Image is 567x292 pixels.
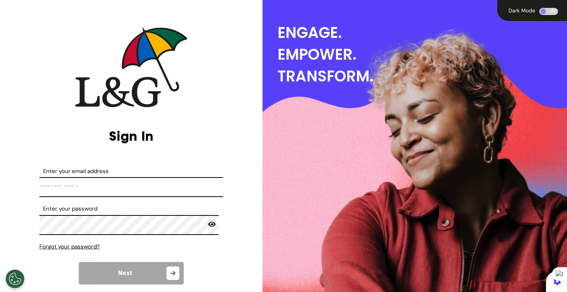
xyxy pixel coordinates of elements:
[39,128,223,144] h2: Sign In
[539,8,558,15] div: OFF
[506,8,537,13] div: Dark Mode
[118,270,132,276] span: Next
[39,167,223,176] label: Enter your email address
[79,262,184,284] button: Next
[39,243,100,250] span: Forgot your password?
[277,65,567,87] div: TRANSFORM.
[75,27,187,107] img: company logo
[277,44,567,65] div: EMPOWER.
[39,205,223,213] label: Enter your password
[6,269,24,288] button: Open Preferences
[277,22,567,44] div: ENGAGE.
